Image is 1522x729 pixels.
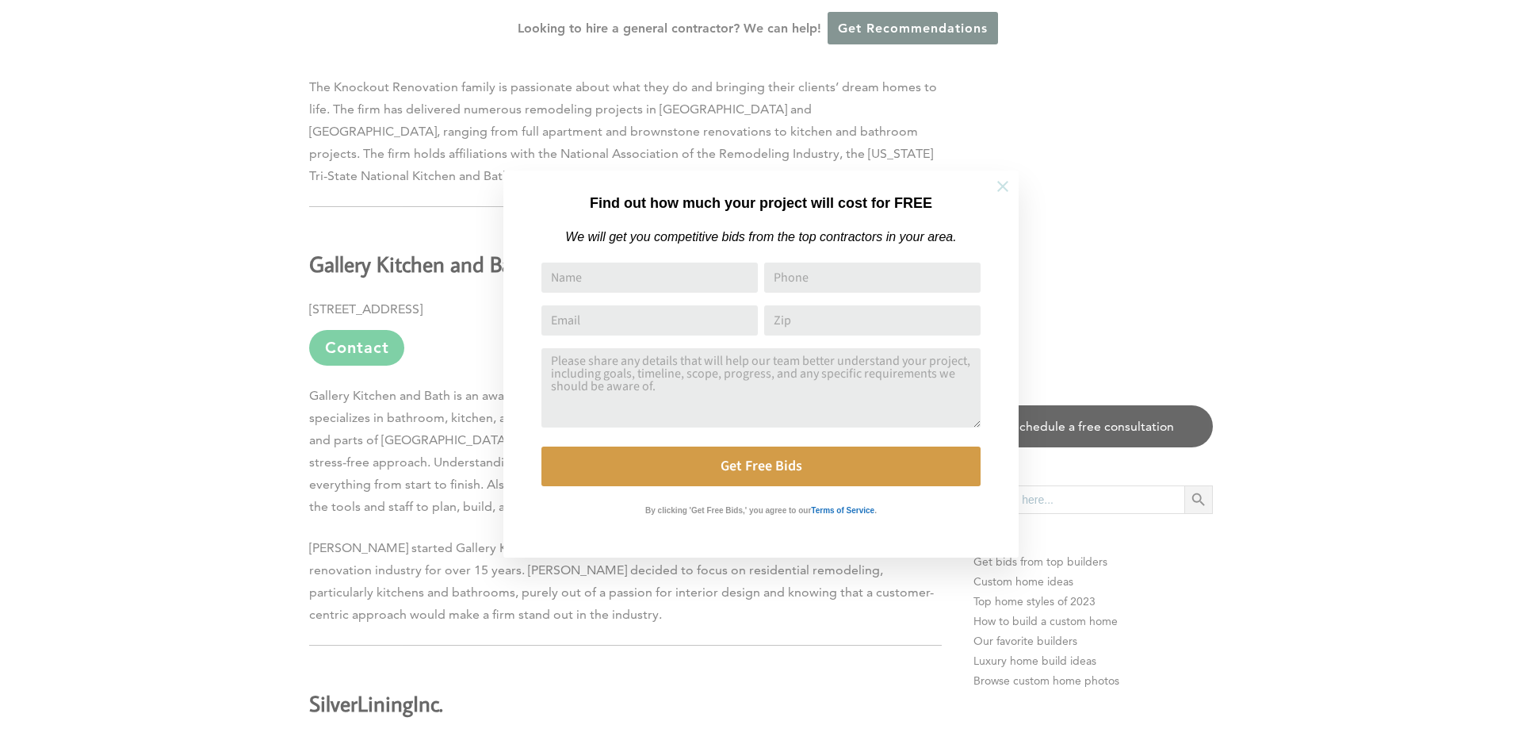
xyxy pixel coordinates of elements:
[541,305,758,336] input: Email Address
[645,506,811,515] strong: By clicking 'Get Free Bids,' you agree to our
[975,159,1031,214] button: Close
[590,195,932,211] strong: Find out how much your project will cost for FREE
[541,348,981,428] textarea: Comment or Message
[764,305,981,336] input: Zip
[565,230,956,244] em: We will get you competitive bids from the top contractors in your area.
[811,502,874,516] a: Terms of Service
[1218,615,1503,710] iframe: Drift Widget Chat Controller
[811,506,874,515] strong: Terms of Service
[874,506,877,515] strong: .
[541,263,758,293] input: Name
[541,447,981,486] button: Get Free Bids
[764,263,981,293] input: Phone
